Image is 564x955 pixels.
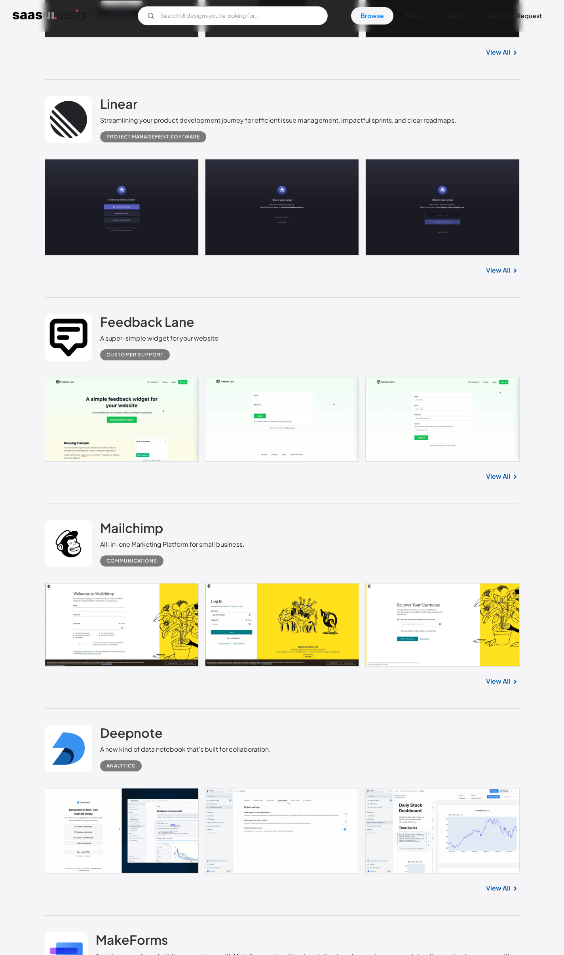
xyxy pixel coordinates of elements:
[106,761,135,771] div: Analytics
[486,883,510,893] a: View All
[351,7,393,25] a: Browse
[96,932,168,947] h2: MakeForms
[434,7,475,25] a: SaaS Ai
[138,6,328,25] form: Email Form
[100,540,245,549] div: All-in-one Marketing Platform for small business.
[138,6,328,25] input: Search UI designs you're looking for...
[100,96,138,112] h2: Linear
[486,47,510,57] a: View All
[106,350,163,360] div: Customer Support
[96,932,168,951] a: MakeForms
[486,265,510,275] a: View All
[100,520,163,536] h2: Mailchimp
[100,725,163,745] a: Deepnote
[100,314,194,333] a: Feedback Lane
[100,520,163,540] a: Mailchimp
[100,745,271,754] div: A new kind of data notebook that’s built for collaboration.
[106,556,157,566] div: Communications
[100,725,163,741] h2: Deepnote
[100,333,218,343] div: A super-simple widget for your website
[106,132,200,142] div: Project Management Software
[100,116,456,125] div: Streamlining your product development journey for efficient issue management, impactful sprints, ...
[486,472,510,481] a: View All
[100,96,138,116] a: Linear
[13,9,91,22] a: home
[395,7,433,25] a: About
[477,7,551,25] a: Submit UI Request
[100,314,194,330] h2: Feedback Lane
[486,676,510,686] a: View All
